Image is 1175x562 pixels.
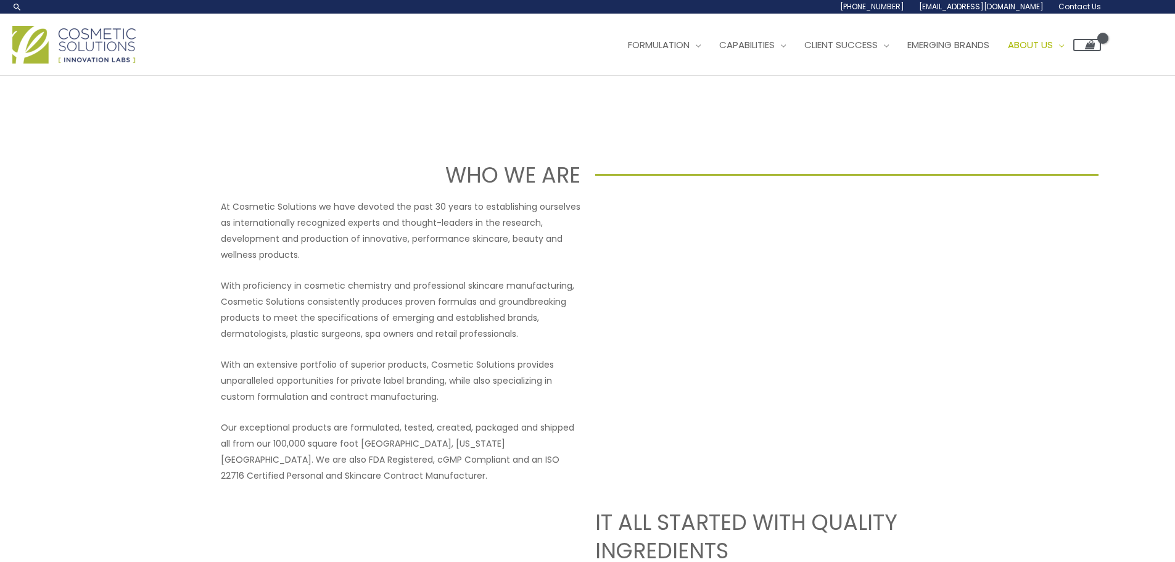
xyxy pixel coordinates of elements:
[999,27,1073,64] a: About Us
[221,278,580,342] p: With proficiency in cosmetic chemistry and professional skincare manufacturing, Cosmetic Solution...
[840,1,904,12] span: [PHONE_NUMBER]
[609,27,1101,64] nav: Site Navigation
[12,2,22,12] a: Search icon link
[804,38,878,51] span: Client Success
[619,27,710,64] a: Formulation
[221,419,580,484] p: Our exceptional products are formulated, tested, created, packaged and shipped all from our 100,0...
[907,38,989,51] span: Emerging Brands
[595,199,955,401] iframe: Get to know Cosmetic Solutions Private Label Skin Care
[221,199,580,263] p: At Cosmetic Solutions we have devoted the past 30 years to establishing ourselves as internationa...
[1058,1,1101,12] span: Contact Us
[221,357,580,405] p: With an extensive portfolio of superior products, Cosmetic Solutions provides unparalleled opport...
[719,38,775,51] span: Capabilities
[898,27,999,64] a: Emerging Brands
[1008,38,1053,51] span: About Us
[12,26,136,64] img: Cosmetic Solutions Logo
[710,27,795,64] a: Capabilities
[628,38,690,51] span: Formulation
[1073,39,1101,51] a: View Shopping Cart, empty
[795,27,898,64] a: Client Success
[919,1,1044,12] span: [EMAIL_ADDRESS][DOMAIN_NAME]
[76,160,580,190] h1: WHO WE ARE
